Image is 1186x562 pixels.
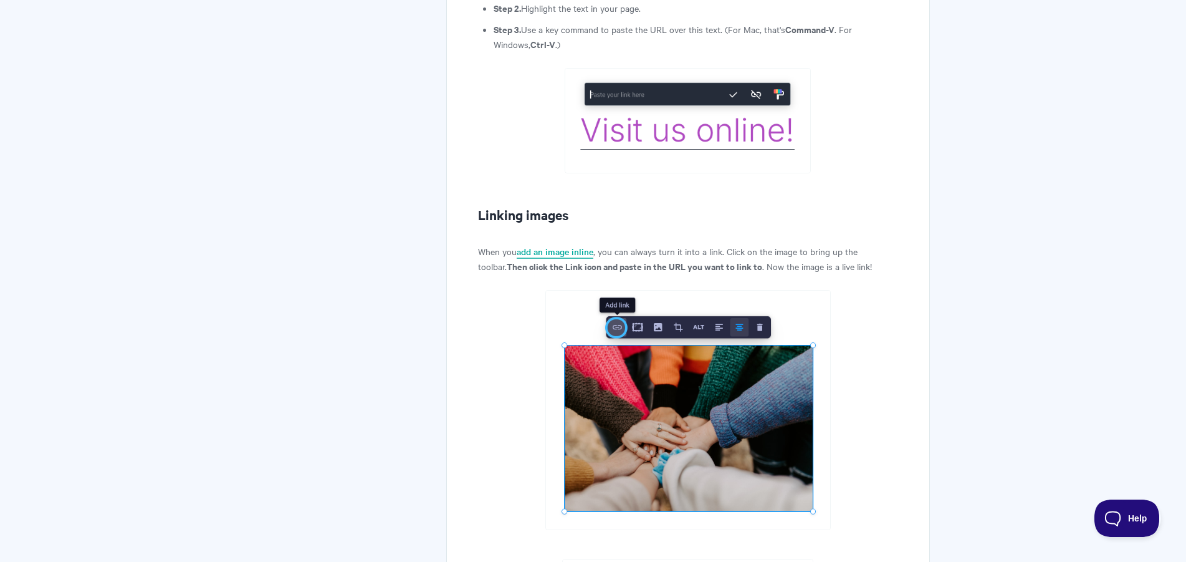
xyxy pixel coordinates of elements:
[494,1,897,16] li: Highlight the text in your page.
[507,259,762,273] b: Then click the Link icon and paste in the URL you want to link to
[494,1,521,14] strong: Step 2.
[530,37,555,51] strong: Ctrl-V
[478,244,897,274] p: When you , you can always turn it into a link. Click on the image to bring up the toolbar. . Now ...
[1094,500,1161,537] iframe: Toggle Customer Support
[545,290,831,530] img: file-8HzyFgaE7c.png
[565,68,811,173] img: file-rPHTw3SqSY.png
[785,22,835,36] strong: Command-V
[494,22,521,36] strong: Step 3.
[478,205,897,225] h2: Linking images
[517,245,593,259] a: add an image inline
[494,22,897,52] li: Use a key command to paste the URL over this text. (For Mac, that's . For Windows, .)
